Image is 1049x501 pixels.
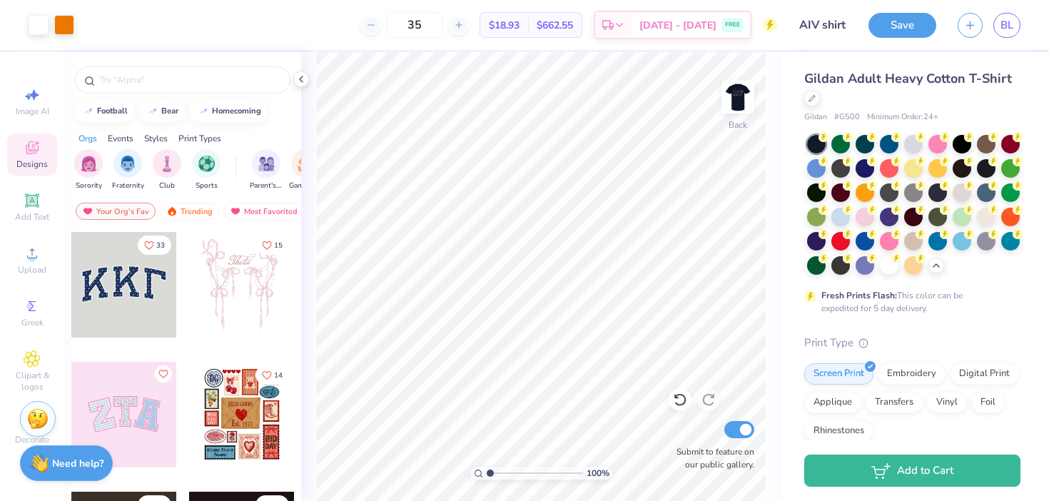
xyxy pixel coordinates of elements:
[274,242,283,249] span: 15
[82,206,93,216] img: most_fav.gif
[250,149,283,191] div: filter for Parent's Weekend
[255,365,289,385] button: Like
[867,111,938,123] span: Minimum Order: 24 +
[108,132,133,145] div: Events
[52,457,103,470] strong: Need help?
[156,242,165,249] span: 33
[804,363,873,385] div: Screen Print
[192,149,221,191] button: filter button
[489,18,520,33] span: $18.93
[18,264,46,275] span: Upload
[16,106,49,117] span: Image AI
[138,236,171,255] button: Like
[993,13,1020,38] a: BL
[198,107,209,116] img: trend_line.gif
[76,203,156,220] div: Your Org's Fav
[16,158,48,170] span: Designs
[74,149,103,191] button: filter button
[196,181,218,191] span: Sports
[804,455,1020,487] button: Add to Cart
[21,317,44,328] span: Greek
[166,206,178,216] img: trending.gif
[804,335,1020,351] div: Print Type
[804,111,827,123] span: Gildan
[804,420,873,442] div: Rhinestones
[255,236,289,255] button: Like
[178,132,221,145] div: Print Types
[223,203,304,220] div: Most Favorited
[198,156,215,172] img: Sports Image
[821,290,897,301] strong: Fresh Prints Flash:
[144,132,168,145] div: Styles
[868,13,936,38] button: Save
[112,149,144,191] button: filter button
[212,107,261,115] div: homecoming
[804,70,1012,87] span: Gildan Adult Heavy Cotton T-Shirt
[153,149,181,191] button: filter button
[639,18,716,33] span: [DATE] - [DATE]
[120,156,136,172] img: Fraternity Image
[159,181,175,191] span: Club
[289,149,322,191] div: filter for Game Day
[258,156,275,172] img: Parent's Weekend Image
[250,149,283,191] button: filter button
[97,107,128,115] div: football
[83,107,94,116] img: trend_line.gif
[971,392,1005,413] div: Foil
[587,467,609,480] span: 100 %
[950,363,1019,385] div: Digital Print
[387,12,442,38] input: – –
[139,101,185,122] button: bear
[75,101,134,122] button: football
[289,149,322,191] button: filter button
[724,83,752,111] img: Back
[161,107,178,115] div: bear
[866,392,923,413] div: Transfers
[669,445,754,471] label: Submit to feature on our public gallery.
[788,11,858,39] input: Untitled Design
[230,206,241,216] img: most_fav.gif
[7,370,57,393] span: Clipart & logos
[15,434,49,445] span: Decorate
[1000,17,1013,34] span: BL
[729,118,747,131] div: Back
[289,181,322,191] span: Game Day
[821,289,997,315] div: This color can be expedited for 5 day delivery.
[147,107,158,116] img: trend_line.gif
[927,392,967,413] div: Vinyl
[298,156,314,172] img: Game Day Image
[74,149,103,191] div: filter for Sorority
[153,149,181,191] div: filter for Club
[155,365,172,383] button: Like
[537,18,573,33] span: $662.55
[250,181,283,191] span: Parent's Weekend
[76,181,102,191] span: Sorority
[834,111,860,123] span: # G500
[112,181,144,191] span: Fraternity
[15,211,49,223] span: Add Text
[98,73,281,87] input: Try "Alpha"
[878,363,946,385] div: Embroidery
[274,372,283,379] span: 14
[159,156,175,172] img: Club Image
[81,156,97,172] img: Sorority Image
[78,132,97,145] div: Orgs
[725,20,740,30] span: FREE
[804,392,861,413] div: Applique
[192,149,221,191] div: filter for Sports
[190,101,268,122] button: homecoming
[112,149,144,191] div: filter for Fraternity
[160,203,219,220] div: Trending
